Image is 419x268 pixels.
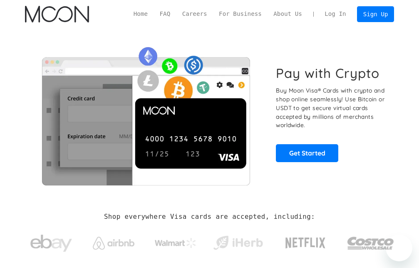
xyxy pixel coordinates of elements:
a: Costco [347,222,394,261]
a: Log In [319,6,352,22]
a: Walmart [149,230,202,252]
img: Walmart [155,238,196,248]
p: Buy Moon Visa® Cards with crypto and shop online seamlessly! Use Bitcoin or USDT to get secure vi... [276,86,386,130]
a: Home [128,10,154,18]
a: iHerb [212,225,264,256]
a: Get Started [276,144,338,162]
img: Airbnb [93,237,134,250]
a: ebay [25,222,77,260]
a: Netflix [274,224,337,258]
a: Airbnb [87,228,140,254]
a: home [25,6,89,22]
img: ebay [30,230,72,256]
img: Moon Logo [25,6,89,22]
img: Costco [347,230,394,257]
iframe: Button to launch messaging window [386,235,412,261]
h1: Pay with Crypto [276,65,379,81]
a: Careers [176,10,213,18]
a: About Us [268,10,308,18]
img: iHerb [212,234,264,252]
img: Netflix [285,233,326,253]
img: Moon Cards let you spend your crypto anywhere Visa is accepted. [25,42,266,185]
h2: Shop everywhere Visa cards are accepted, including: [104,213,315,221]
a: FAQ [154,10,176,18]
a: For Business [213,10,268,18]
a: Sign Up [357,6,394,22]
